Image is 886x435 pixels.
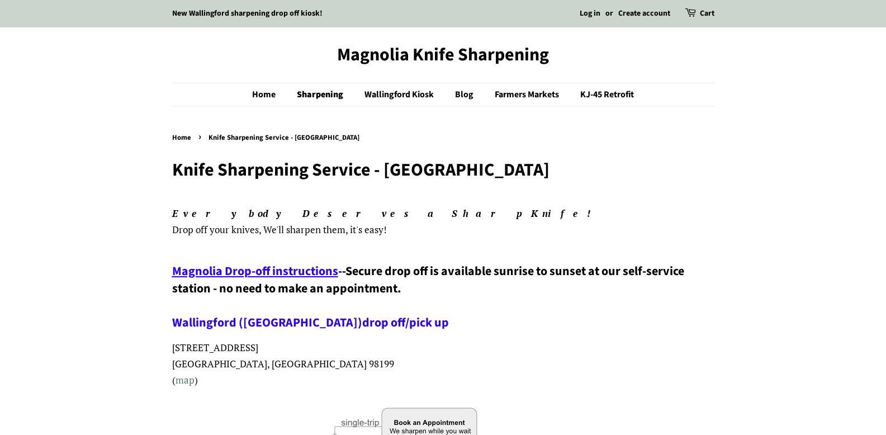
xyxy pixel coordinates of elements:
[172,133,194,143] a: Home
[338,262,345,280] span: --
[172,44,714,65] a: Magnolia Knife Sharpening
[172,262,684,332] span: Secure drop off is available sunrise to sunset at our self-service station - no need to make an a...
[172,262,338,280] a: Magnolia Drop-off instructions
[172,341,394,386] span: [STREET_ADDRESS] [GEOGRAPHIC_DATA], [GEOGRAPHIC_DATA] 98199 ( )
[172,159,714,181] h1: Knife Sharpening Service - [GEOGRAPHIC_DATA]
[362,314,449,332] a: drop off/pick up
[700,7,714,21] a: Cart
[209,133,362,143] span: Knife Sharpening Service - [GEOGRAPHIC_DATA]
[172,206,714,238] p: , We'll sharpen them, it's easy!
[605,7,613,21] li: or
[486,83,570,106] a: Farmers Markets
[618,8,670,19] a: Create account
[288,83,354,106] a: Sharpening
[447,83,485,106] a: Blog
[172,8,323,19] a: New Wallingford sharpening drop off kiosk!
[172,132,714,144] nav: breadcrumbs
[580,8,600,19] a: Log in
[176,373,195,386] a: map
[172,314,362,332] a: Wallingford ([GEOGRAPHIC_DATA])
[252,83,287,106] a: Home
[356,83,445,106] a: Wallingford Kiosk
[172,207,600,220] em: Everybody Deserves a Sharp Knife!
[198,130,204,144] span: ›
[572,83,634,106] a: KJ-45 Retrofit
[172,223,259,236] span: Drop off your knives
